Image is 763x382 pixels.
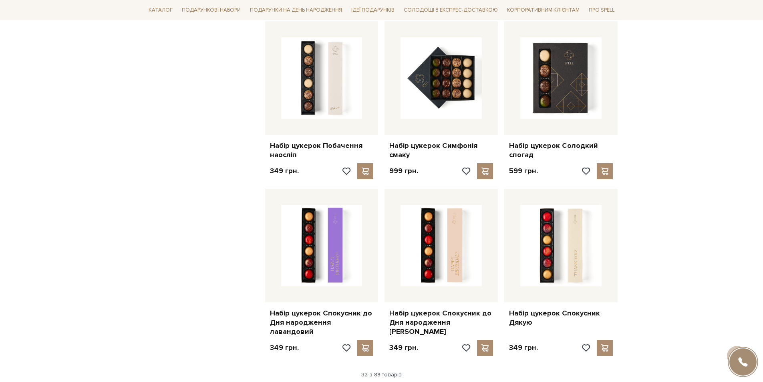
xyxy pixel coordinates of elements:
a: Набір цукерок Спокусник до Дня народження лавандовий [270,309,374,337]
a: Солодощі з експрес-доставкою [401,3,501,17]
span: Подарункові набори [179,4,244,16]
p: 349 грн. [270,166,299,176]
div: 32 з 88 товарів [142,371,621,378]
a: Набір цукерок Солодкий спогад [509,141,613,160]
p: 349 грн. [509,343,538,352]
span: Ідеї подарунків [348,4,398,16]
a: Корпоративним клієнтам [504,3,583,17]
span: Каталог [145,4,176,16]
a: Набір цукерок Спокусник до Дня народження [PERSON_NAME] [389,309,493,337]
p: 999 грн. [389,166,418,176]
p: 349 грн. [270,343,299,352]
a: Набір цукерок Спокусник Дякую [509,309,613,327]
p: 599 грн. [509,166,538,176]
span: Подарунки на День народження [247,4,345,16]
a: Набір цукерок Симфонія смаку [389,141,493,160]
a: Набір цукерок Побачення наосліп [270,141,374,160]
p: 349 грн. [389,343,418,352]
span: Про Spell [586,4,618,16]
